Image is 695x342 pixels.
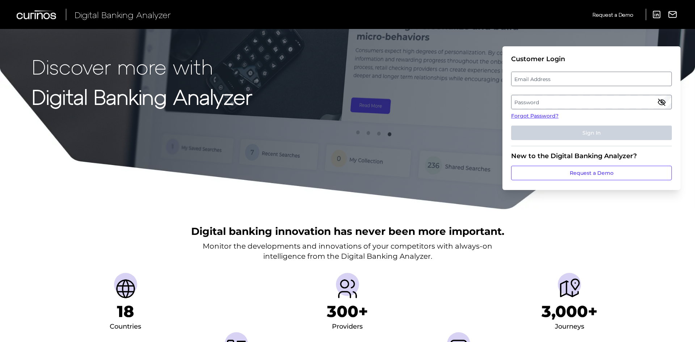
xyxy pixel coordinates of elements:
[511,152,672,160] div: New to the Digital Banking Analyzer?
[542,302,598,321] h1: 3,000+
[511,166,672,180] a: Request a Demo
[511,126,672,140] button: Sign In
[110,321,141,333] div: Countries
[191,224,504,238] h2: Digital banking innovation has never been more important.
[75,9,171,20] span: Digital Banking Analyzer
[32,55,252,78] p: Discover more with
[511,72,671,85] label: Email Address
[555,321,584,333] div: Journeys
[511,55,672,63] div: Customer Login
[17,10,57,19] img: Curinos
[558,277,581,300] img: Journeys
[336,277,359,300] img: Providers
[203,241,492,261] p: Monitor the developments and innovations of your competitors with always-on intelligence from the...
[593,12,633,18] span: Request a Demo
[593,9,633,21] a: Request a Demo
[117,302,134,321] h1: 18
[332,321,363,333] div: Providers
[114,277,137,300] img: Countries
[32,84,252,109] strong: Digital Banking Analyzer
[511,96,671,109] label: Password
[511,112,672,120] a: Forgot Password?
[327,302,368,321] h1: 300+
